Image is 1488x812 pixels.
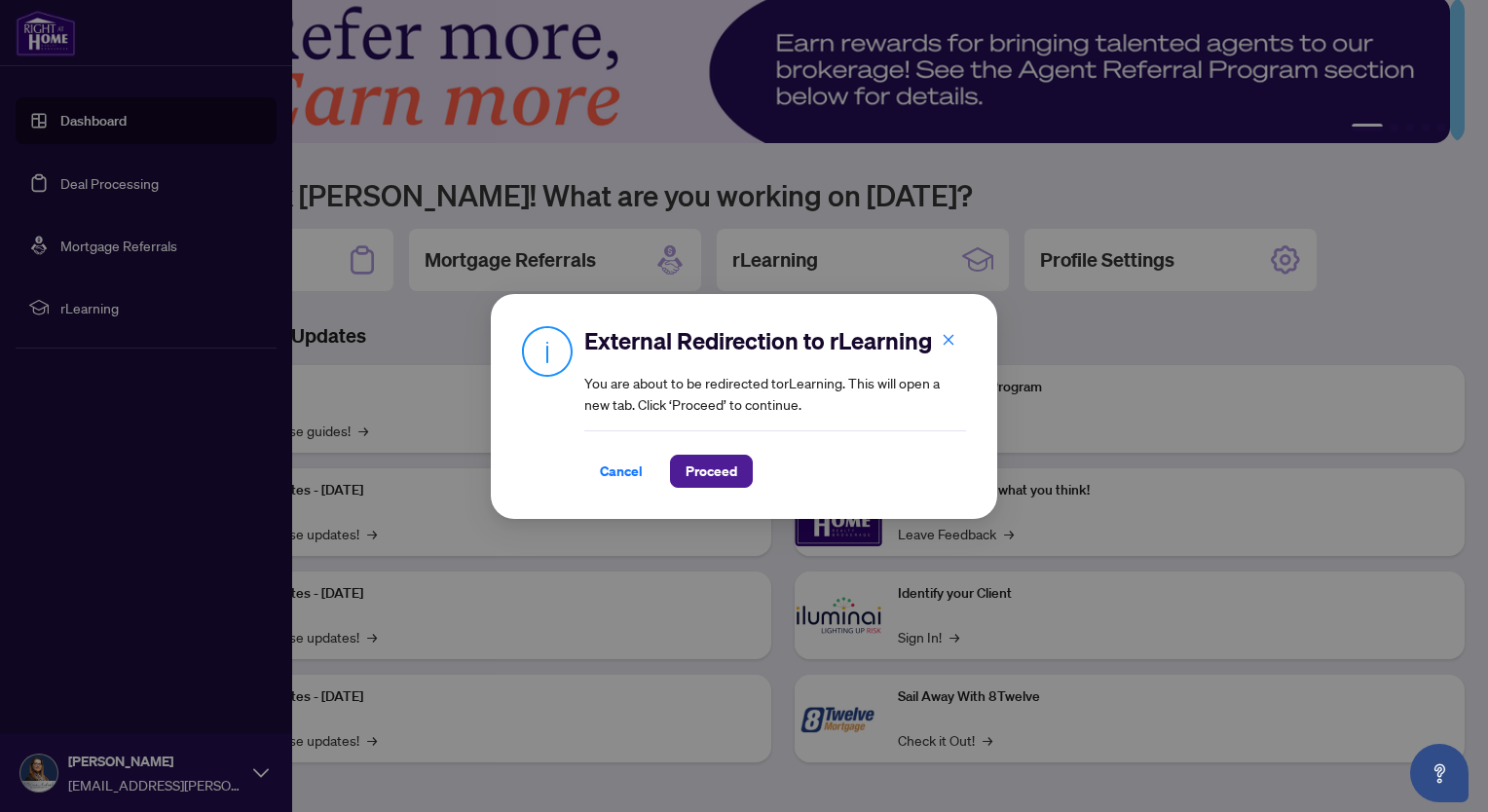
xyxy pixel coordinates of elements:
span: Proceed [686,456,737,487]
h2: External Redirection to rLearning [584,325,966,356]
img: Info Icon [522,325,573,377]
span: Cancel [600,456,643,487]
button: Proceed [670,455,753,488]
button: Open asap [1410,744,1469,802]
span: close [942,332,955,346]
div: You are about to be redirected to rLearning . This will open a new tab. Click ‘Proceed’ to continue. [584,325,966,488]
button: Cancel [584,455,658,488]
